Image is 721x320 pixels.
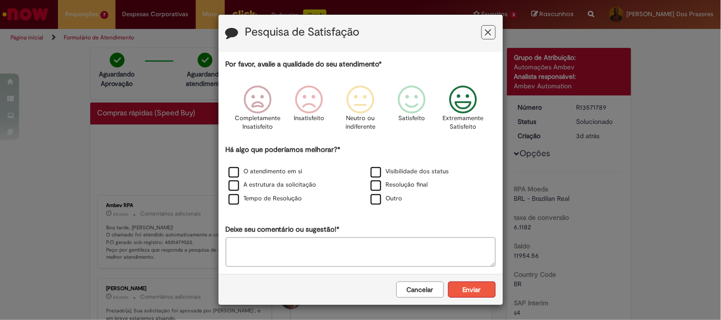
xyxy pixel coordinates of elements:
[396,282,444,298] button: Cancelar
[226,59,382,69] label: Por favor, avalie a qualidade do seu atendimento*
[294,114,324,123] p: Insatisfeito
[226,145,496,206] div: Há algo que poderíamos melhorar?*
[439,78,488,143] div: Extremamente Satisfeito
[399,114,425,123] p: Satisfeito
[371,194,403,203] label: Outro
[371,180,428,189] label: Resolução final
[336,78,385,143] div: Neutro ou indiferente
[229,194,302,203] label: Tempo de Resolução
[229,180,317,189] label: A estrutura da solicitação
[285,78,333,143] div: Insatisfeito
[226,225,340,235] label: Deixe seu comentário ou sugestão!*
[229,167,303,176] label: O atendimento em si
[448,282,496,298] button: Enviar
[371,167,449,176] label: Visibilidade dos status
[245,26,360,38] label: Pesquisa de Satisfação
[443,114,484,132] p: Extremamente Satisfeito
[235,114,280,132] p: Completamente Insatisfeito
[343,114,377,132] p: Neutro ou indiferente
[388,78,436,143] div: Satisfeito
[233,78,282,143] div: Completamente Insatisfeito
